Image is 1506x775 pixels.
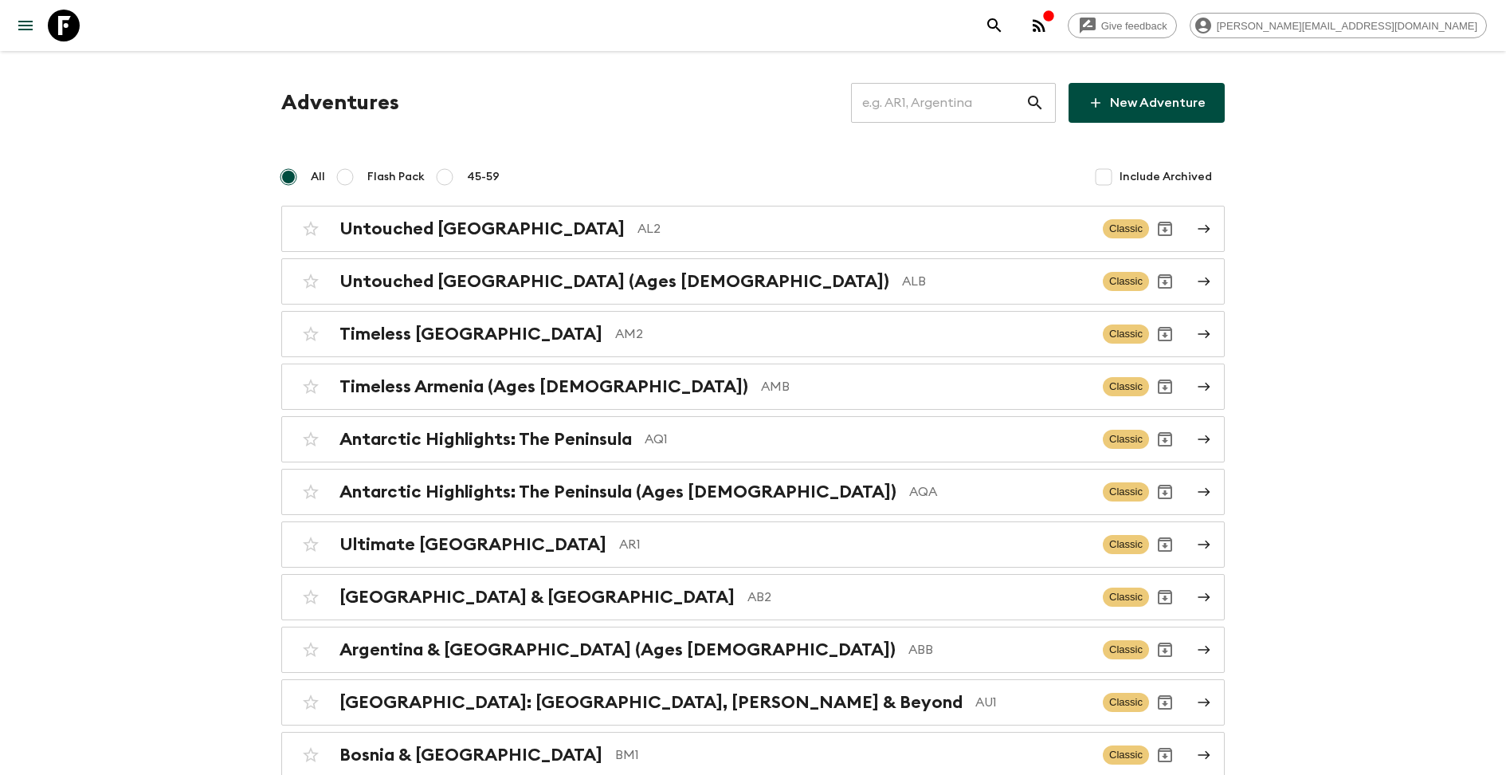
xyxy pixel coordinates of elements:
h2: Bosnia & [GEOGRAPHIC_DATA] [339,745,602,765]
button: Archive [1149,634,1181,666]
h2: Timeless Armenia (Ages [DEMOGRAPHIC_DATA]) [339,376,748,397]
p: AU1 [975,693,1090,712]
button: Archive [1149,318,1181,350]
h2: Ultimate [GEOGRAPHIC_DATA] [339,534,606,555]
h2: Argentina & [GEOGRAPHIC_DATA] (Ages [DEMOGRAPHIC_DATA]) [339,639,896,660]
span: Classic [1103,272,1149,291]
h2: [GEOGRAPHIC_DATA] & [GEOGRAPHIC_DATA] [339,587,735,608]
p: AQ1 [645,430,1090,449]
p: AQA [909,482,1090,502]
button: Archive [1149,529,1181,561]
p: ALB [902,272,1090,291]
button: Archive [1149,581,1181,613]
h2: [GEOGRAPHIC_DATA]: [GEOGRAPHIC_DATA], [PERSON_NAME] & Beyond [339,692,963,713]
p: AR1 [619,535,1090,554]
button: Archive [1149,423,1181,455]
p: AL2 [637,219,1090,238]
p: AMB [761,377,1090,396]
a: Timeless Armenia (Ages [DEMOGRAPHIC_DATA])AMBClassicArchive [281,364,1225,410]
span: Classic [1103,482,1149,502]
h2: Untouched [GEOGRAPHIC_DATA] [339,218,625,239]
button: Archive [1149,686,1181,718]
a: New Adventure [1069,83,1225,123]
span: Classic [1103,693,1149,712]
h2: Antarctic Highlights: The Peninsula [339,429,632,450]
span: Flash Pack [367,169,425,185]
a: [GEOGRAPHIC_DATA] & [GEOGRAPHIC_DATA]AB2ClassicArchive [281,574,1225,620]
span: [PERSON_NAME][EMAIL_ADDRESS][DOMAIN_NAME] [1208,20,1486,32]
button: search adventures [979,10,1010,41]
h2: Untouched [GEOGRAPHIC_DATA] (Ages [DEMOGRAPHIC_DATA]) [339,271,889,292]
span: Classic [1103,640,1149,659]
span: Classic [1103,377,1149,396]
a: Ultimate [GEOGRAPHIC_DATA]AR1ClassicArchive [281,521,1225,568]
p: ABB [908,640,1090,659]
button: Archive [1149,476,1181,508]
span: Classic [1103,325,1149,344]
a: Untouched [GEOGRAPHIC_DATA]AL2ClassicArchive [281,206,1225,252]
button: Archive [1149,213,1181,245]
span: Classic [1103,535,1149,554]
span: Classic [1103,745,1149,765]
span: 45-59 [467,169,500,185]
a: [GEOGRAPHIC_DATA]: [GEOGRAPHIC_DATA], [PERSON_NAME] & BeyondAU1ClassicArchive [281,679,1225,726]
p: BM1 [615,745,1090,765]
p: AM2 [615,325,1090,344]
a: Untouched [GEOGRAPHIC_DATA] (Ages [DEMOGRAPHIC_DATA])ALBClassicArchive [281,258,1225,305]
span: Classic [1103,588,1149,607]
span: All [311,169,325,185]
button: Archive [1149,739,1181,771]
a: Antarctic Highlights: The Peninsula (Ages [DEMOGRAPHIC_DATA])AQAClassicArchive [281,469,1225,515]
a: Antarctic Highlights: The PeninsulaAQ1ClassicArchive [281,416,1225,462]
a: Argentina & [GEOGRAPHIC_DATA] (Ages [DEMOGRAPHIC_DATA])ABBClassicArchive [281,627,1225,673]
button: menu [10,10,41,41]
span: Give feedback [1092,20,1176,32]
button: Archive [1149,266,1181,297]
p: AB2 [747,588,1090,607]
a: Timeless [GEOGRAPHIC_DATA]AM2ClassicArchive [281,311,1225,357]
input: e.g. AR1, Argentina [851,81,1026,125]
h1: Adventures [281,87,399,119]
a: Give feedback [1068,13,1177,38]
h2: Antarctic Highlights: The Peninsula (Ages [DEMOGRAPHIC_DATA]) [339,482,896,502]
button: Archive [1149,371,1181,403]
span: Classic [1103,219,1149,238]
h2: Timeless [GEOGRAPHIC_DATA] [339,324,602,344]
span: Include Archived [1120,169,1212,185]
span: Classic [1103,430,1149,449]
div: [PERSON_NAME][EMAIL_ADDRESS][DOMAIN_NAME] [1190,13,1487,38]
